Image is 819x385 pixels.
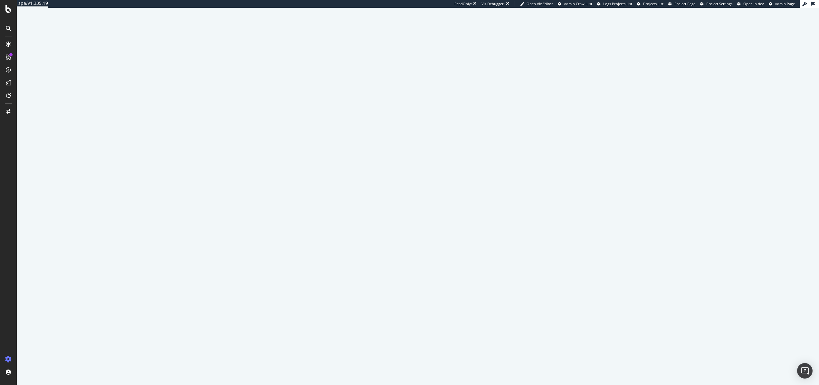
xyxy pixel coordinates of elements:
span: Projects List [643,1,663,6]
a: Project Settings [700,1,732,6]
a: Open Viz Editor [520,1,553,6]
a: Admin Crawl List [558,1,592,6]
span: Admin Crawl List [564,1,592,6]
a: Open in dev [737,1,764,6]
a: Logs Projects List [597,1,632,6]
span: Admin Page [775,1,795,6]
span: Open Viz Editor [527,1,553,6]
div: Viz Debugger: [481,1,505,6]
a: Project Page [668,1,695,6]
div: ReadOnly: [454,1,472,6]
span: Open in dev [743,1,764,6]
a: Admin Page [769,1,795,6]
span: Project Settings [706,1,732,6]
a: Projects List [637,1,663,6]
div: Open Intercom Messenger [797,363,813,379]
span: Project Page [674,1,695,6]
span: Logs Projects List [603,1,632,6]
